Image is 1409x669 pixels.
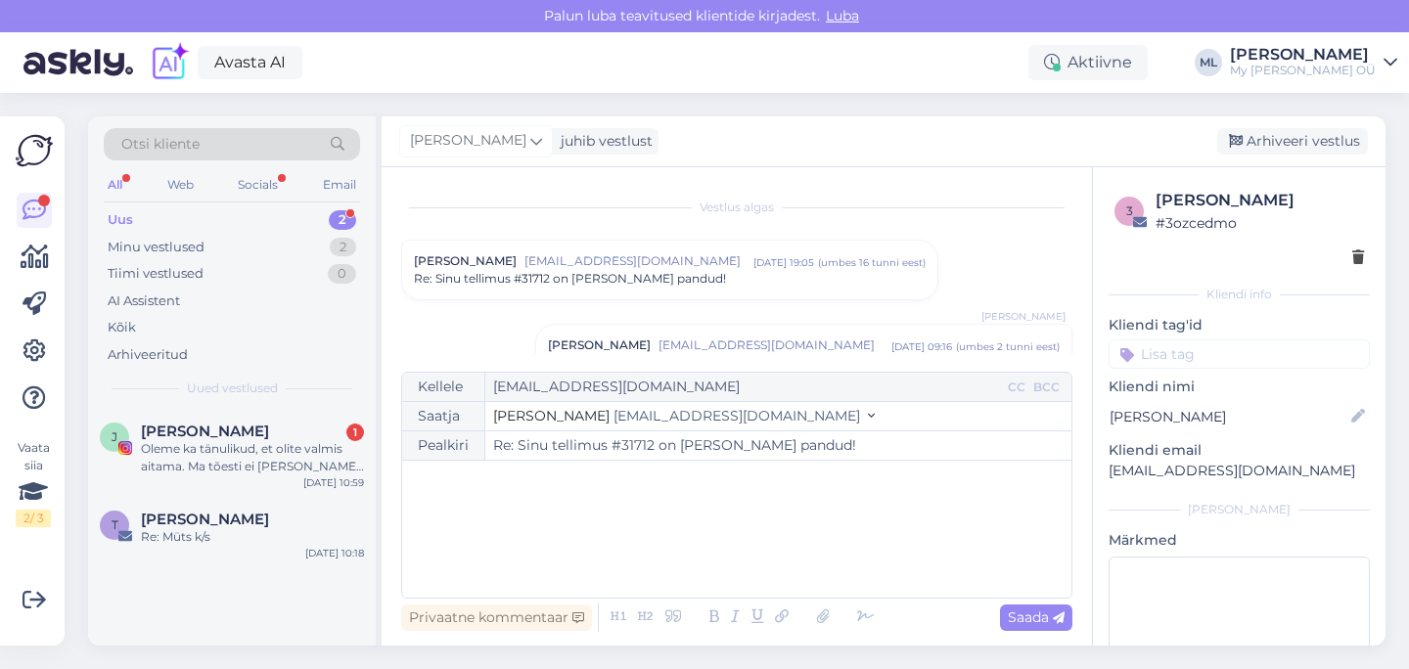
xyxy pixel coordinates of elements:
[1230,47,1376,63] div: [PERSON_NAME]
[553,131,653,152] div: juhib vestlust
[319,172,360,198] div: Email
[820,7,865,24] span: Luba
[1126,203,1133,218] span: 3
[104,172,126,198] div: All
[524,252,753,270] span: [EMAIL_ADDRESS][DOMAIN_NAME]
[614,407,860,424] span: [EMAIL_ADDRESS][DOMAIN_NAME]
[1028,45,1148,80] div: Aktiivne
[1008,608,1065,626] span: Saada
[121,134,200,155] span: Otsi kliente
[414,252,517,270] span: [PERSON_NAME]
[485,431,1071,460] input: Write subject here...
[1109,286,1370,303] div: Kliendi info
[1156,189,1364,212] div: [PERSON_NAME]
[16,510,51,527] div: 2 / 3
[410,130,526,152] span: [PERSON_NAME]
[1195,49,1222,76] div: ML
[1156,212,1364,234] div: # 3ozcedmo
[414,270,726,288] span: Re: Sinu tellimus #31712 on [PERSON_NAME] pandud!
[141,511,269,528] span: Triinu Haller
[401,604,592,631] div: Privaatne kommentaar
[1109,530,1370,551] p: Märkmed
[493,406,875,426] button: [PERSON_NAME] [EMAIL_ADDRESS][DOMAIN_NAME]
[1109,339,1370,369] input: Lisa tag
[16,132,53,169] img: Askly Logo
[1109,461,1370,481] p: [EMAIL_ADDRESS][DOMAIN_NAME]
[402,373,485,401] div: Kellele
[234,172,282,198] div: Socials
[346,424,364,441] div: 1
[1109,501,1370,518] div: [PERSON_NAME]
[818,255,926,270] div: ( umbes 16 tunni eest )
[891,339,952,354] div: [DATE] 09:16
[1004,379,1029,396] div: CC
[402,402,485,430] div: Saatja
[981,309,1066,324] span: [PERSON_NAME]
[112,517,118,532] span: T
[493,407,610,424] span: [PERSON_NAME]
[141,440,364,475] div: Oleme ka tänulikud, et olite valmis aitama. Ma tõesti ei [PERSON_NAME] oodanud 😀 [PERSON_NAME] [P...
[329,210,356,230] div: 2
[402,431,485,460] div: Pealkiri
[485,373,1004,401] input: Recepient...
[303,475,364,490] div: [DATE] 10:59
[659,336,891,354] span: [EMAIL_ADDRESS][DOMAIN_NAME]
[108,291,180,311] div: AI Assistent
[141,528,364,546] div: Re: Müts k/s
[108,238,205,257] div: Minu vestlused
[1029,379,1064,396] div: BCC
[112,429,117,444] span: J
[187,379,278,397] span: Uued vestlused
[328,264,356,284] div: 0
[548,336,651,354] span: [PERSON_NAME]
[1109,315,1370,335] p: Kliendi tag'id
[1109,440,1370,461] p: Kliendi email
[1230,47,1397,78] a: [PERSON_NAME]My [PERSON_NAME] OÜ
[149,42,190,83] img: explore-ai
[305,546,364,560] div: [DATE] 10:18
[1110,406,1347,427] input: Lisa nimi
[141,423,269,440] span: Janne-Ly
[108,210,133,230] div: Uus
[330,238,356,257] div: 2
[198,46,302,79] a: Avasta AI
[401,199,1072,216] div: Vestlus algas
[16,439,51,527] div: Vaata siia
[1217,128,1368,155] div: Arhiveeri vestlus
[1230,63,1376,78] div: My [PERSON_NAME] OÜ
[108,345,188,365] div: Arhiveeritud
[1109,377,1370,397] p: Kliendi nimi
[753,255,814,270] div: [DATE] 19:05
[108,318,136,337] div: Kõik
[108,264,204,284] div: Tiimi vestlused
[956,339,1060,354] div: ( umbes 2 tunni eest )
[163,172,198,198] div: Web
